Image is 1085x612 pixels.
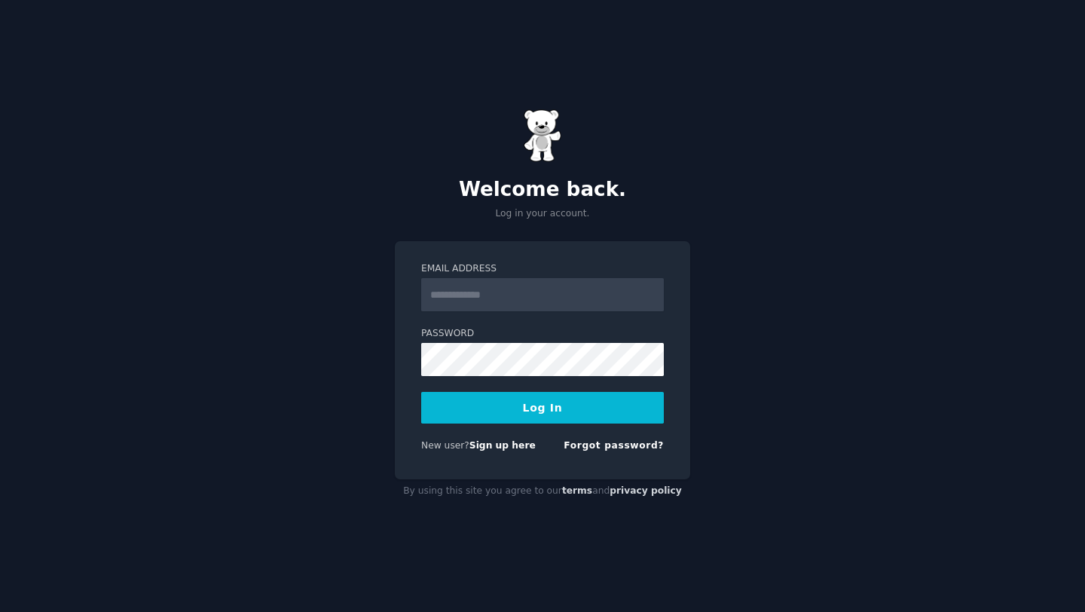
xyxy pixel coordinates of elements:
p: Log in your account. [395,207,690,221]
label: Password [421,327,664,341]
span: New user? [421,440,469,451]
h2: Welcome back. [395,178,690,202]
a: Sign up here [469,440,536,451]
button: Log In [421,392,664,424]
img: Gummy Bear [524,109,561,162]
a: terms [562,485,592,496]
a: privacy policy [610,485,682,496]
div: By using this site you agree to our and [395,479,690,503]
label: Email Address [421,262,664,276]
a: Forgot password? [564,440,664,451]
